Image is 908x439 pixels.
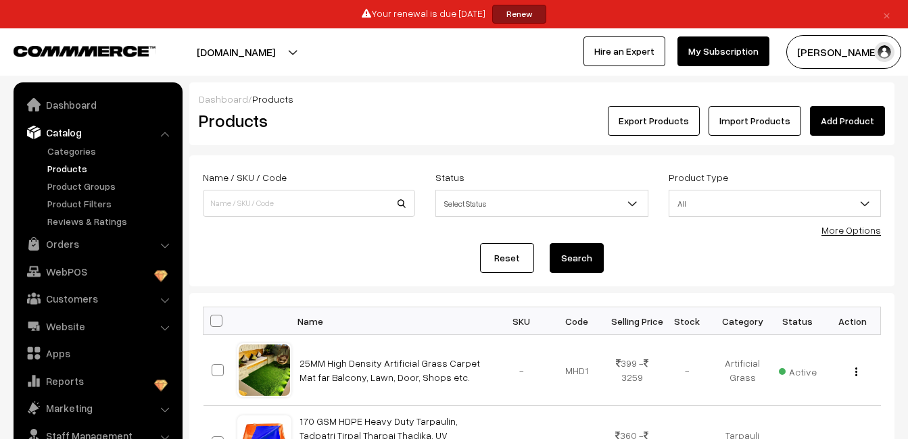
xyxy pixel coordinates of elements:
[669,192,880,215] span: All
[677,36,769,66] a: My Subscription
[17,314,178,338] a: Website
[826,307,881,335] th: Action
[786,35,901,69] button: [PERSON_NAME]
[17,120,178,145] a: Catalog
[604,335,660,406] td: 399 - 3259
[810,106,885,136] a: Add Product
[660,307,715,335] th: Stock
[17,341,178,365] a: Apps
[17,286,178,311] a: Customers
[291,307,494,335] th: Name
[44,197,178,211] a: Product Filters
[203,190,415,217] input: Name / SKU / Code
[17,396,178,420] a: Marketing
[821,224,881,236] a: More Options
[14,46,156,56] img: COMMMERCE
[14,42,132,58] a: COMMMERCE
[203,170,287,184] label: Name / SKU / Code
[17,369,178,393] a: Reports
[608,106,700,136] button: Export Products
[855,367,857,376] img: Menu
[709,106,801,136] a: Import Products
[878,6,896,22] a: ×
[435,190,648,217] span: Select Status
[494,335,550,406] td: -
[492,5,546,24] a: Renew
[17,232,178,256] a: Orders
[583,36,665,66] a: Hire an Expert
[44,179,178,193] a: Product Groups
[435,170,464,184] label: Status
[17,259,178,284] a: WebPOS
[44,161,178,176] a: Products
[549,307,604,335] th: Code
[549,335,604,406] td: MHD1
[199,92,885,106] div: /
[436,192,647,215] span: Select Status
[44,144,178,158] a: Categories
[199,93,248,105] a: Dashboard
[44,214,178,228] a: Reviews & Ratings
[494,307,550,335] th: SKU
[300,357,480,383] a: 25MM High Density Artificial Grass Carpet Mat far Balcony, Lawn, Door, Shops etc.
[669,170,728,184] label: Product Type
[779,361,817,379] span: Active
[252,93,293,105] span: Products
[480,243,534,273] a: Reset
[604,307,660,335] th: Selling Price
[550,243,604,273] button: Search
[770,307,826,335] th: Status
[660,335,715,406] td: -
[5,5,903,24] div: Your renewal is due [DATE]
[715,307,770,335] th: Category
[669,190,881,217] span: All
[874,42,894,62] img: user
[149,35,322,69] button: [DOMAIN_NAME]
[715,335,770,406] td: Artificial Grass
[199,110,414,131] h2: Products
[17,93,178,117] a: Dashboard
